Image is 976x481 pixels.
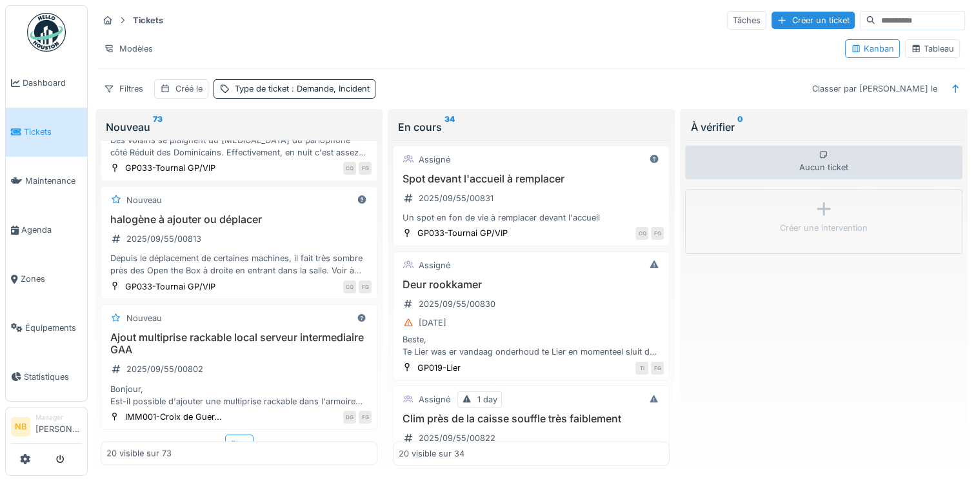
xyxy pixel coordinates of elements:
[175,83,203,95] div: Créé le
[806,79,943,98] div: Classer par [PERSON_NAME] le
[126,233,201,245] div: 2025/09/55/00813
[6,303,87,352] a: Équipements
[106,134,372,159] div: Des voisins se plaignent du [MEDICAL_DATA] du parlophone côté Réduit des Dominicains. Effectiveme...
[24,371,82,383] span: Statistiques
[225,435,254,453] div: Plus
[419,432,495,444] div: 2025/09/55/00822
[343,411,356,424] div: DG
[343,280,356,293] div: CQ
[419,153,450,166] div: Assigné
[398,119,664,135] div: En cours
[6,352,87,401] a: Statistiques
[6,108,87,157] a: Tickets
[126,312,162,324] div: Nouveau
[772,12,855,29] div: Créer un ticket
[444,119,455,135] sup: 34
[477,393,497,406] div: 1 day
[727,11,766,30] div: Tâches
[419,317,446,329] div: [DATE]
[6,206,87,255] a: Agenda
[419,393,450,406] div: Assigné
[359,162,372,175] div: FG
[98,39,159,58] div: Modèles
[651,227,664,240] div: FG
[6,255,87,304] a: Zones
[21,224,82,236] span: Agenda
[690,119,957,135] div: À vérifier
[399,333,664,358] div: Beste, Te Lier was er vandaag onderhoud te Lier en momenteel sluit de rookdeur niet meer van zelf.
[851,43,894,55] div: Kanban
[419,298,495,310] div: 2025/09/55/00830
[25,175,82,187] span: Maintenance
[419,192,493,204] div: 2025/09/55/00831
[419,259,450,271] div: Assigné
[651,362,664,375] div: FG
[235,83,370,95] div: Type de ticket
[780,222,868,234] div: Créer une intervention
[126,363,203,375] div: 2025/09/55/00802
[399,413,664,425] h3: Clim près de la caisse souffle très faiblement
[98,79,149,98] div: Filtres
[125,411,222,423] div: IMM001-Croix de Guer...
[128,14,168,26] strong: Tickets
[359,280,372,293] div: FG
[399,173,664,185] h3: Spot devant l'accueil à remplacer
[359,411,372,424] div: FG
[6,59,87,108] a: Dashboard
[11,417,30,437] li: NB
[25,322,82,334] span: Équipements
[737,119,742,135] sup: 0
[35,413,82,422] div: Manager
[35,413,82,440] li: [PERSON_NAME]
[399,447,464,460] div: 20 visible sur 34
[106,252,372,277] div: Depuis le déplacement de certaines machines, il fait très sombre près des Open the Box à droite e...
[106,383,372,407] div: Bonjour, Est-il possible d'ajouter une multiprise rackable dans l'armoire serveur du local interm...
[417,362,461,374] div: GP019-Lier
[24,126,82,138] span: Tickets
[125,162,215,174] div: GP033-Tournai GP/VIP
[21,273,82,285] span: Zones
[23,77,82,89] span: Dashboard
[911,43,954,55] div: Tableau
[635,227,648,240] div: CQ
[399,211,664,224] div: Un spot en fon de vie à remplacer devant l'accueil
[635,362,648,375] div: TI
[399,279,664,291] h3: Deur rookkamer
[106,119,372,135] div: Nouveau
[417,227,508,239] div: GP033-Tournai GP/VIP
[289,84,370,93] span: : Demande, Incident
[106,331,372,356] h3: Ajout multiprise rackable local serveur intermediaire GAA
[685,146,962,179] div: Aucun ticket
[11,413,82,444] a: NB Manager[PERSON_NAME]
[153,119,163,135] sup: 73
[125,280,215,293] div: GP033-Tournai GP/VIP
[106,447,172,460] div: 20 visible sur 73
[6,157,87,206] a: Maintenance
[343,162,356,175] div: CQ
[27,13,66,52] img: Badge_color-CXgf-gQk.svg
[106,213,372,226] h3: halogène à ajouter ou déplacer
[126,194,162,206] div: Nouveau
